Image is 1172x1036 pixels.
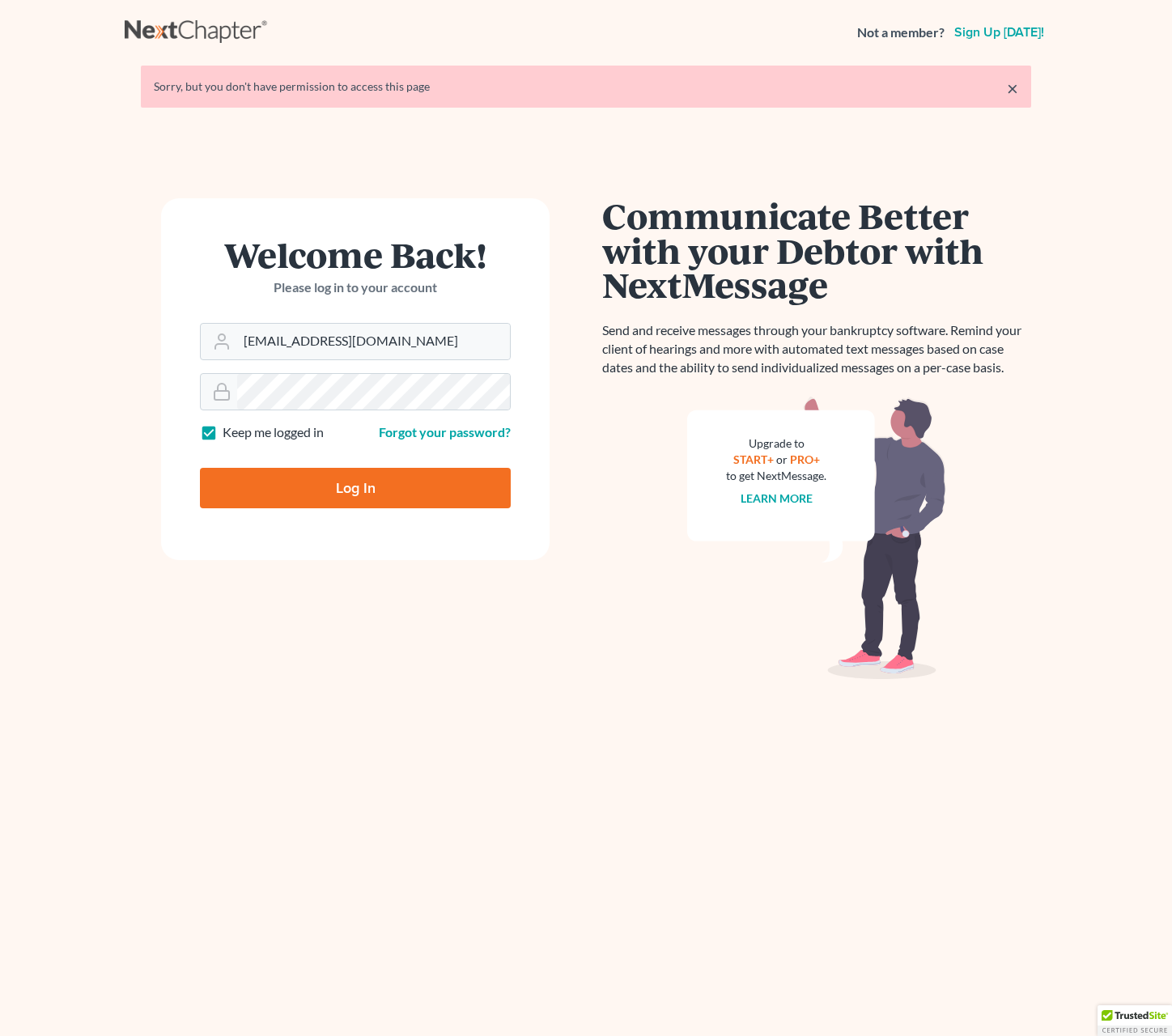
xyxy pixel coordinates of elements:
div: to get NextMessage. [726,468,826,484]
p: Please log in to your account [200,278,511,297]
a: Sign up [DATE]! [951,26,1047,39]
div: Upgrade to [726,435,826,452]
img: nextmessage_bg-59042aed3d76b12b5cd301f8e5b87938c9018125f34e5fa2b7a6b67550977c72.svg [687,397,946,680]
span: or [776,452,788,466]
div: TrustedSite Certified [1098,1005,1172,1036]
input: Log In [200,468,511,508]
a: START+ [733,452,774,466]
h1: Communicate Better with your Debtor with NextMessage [602,198,1031,302]
a: × [1007,79,1018,98]
a: Forgot your password? [379,424,511,439]
label: Keep me logged in [223,423,324,442]
h1: Welcome Back! [200,237,511,272]
strong: Not a member? [857,23,945,42]
a: PRO+ [790,452,820,466]
p: Send and receive messages through your bankruptcy software. Remind your client of hearings and mo... [602,321,1031,377]
input: Email Address [237,324,510,359]
a: Learn more [741,491,813,505]
div: Sorry, but you don't have permission to access this page [154,79,1018,95]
